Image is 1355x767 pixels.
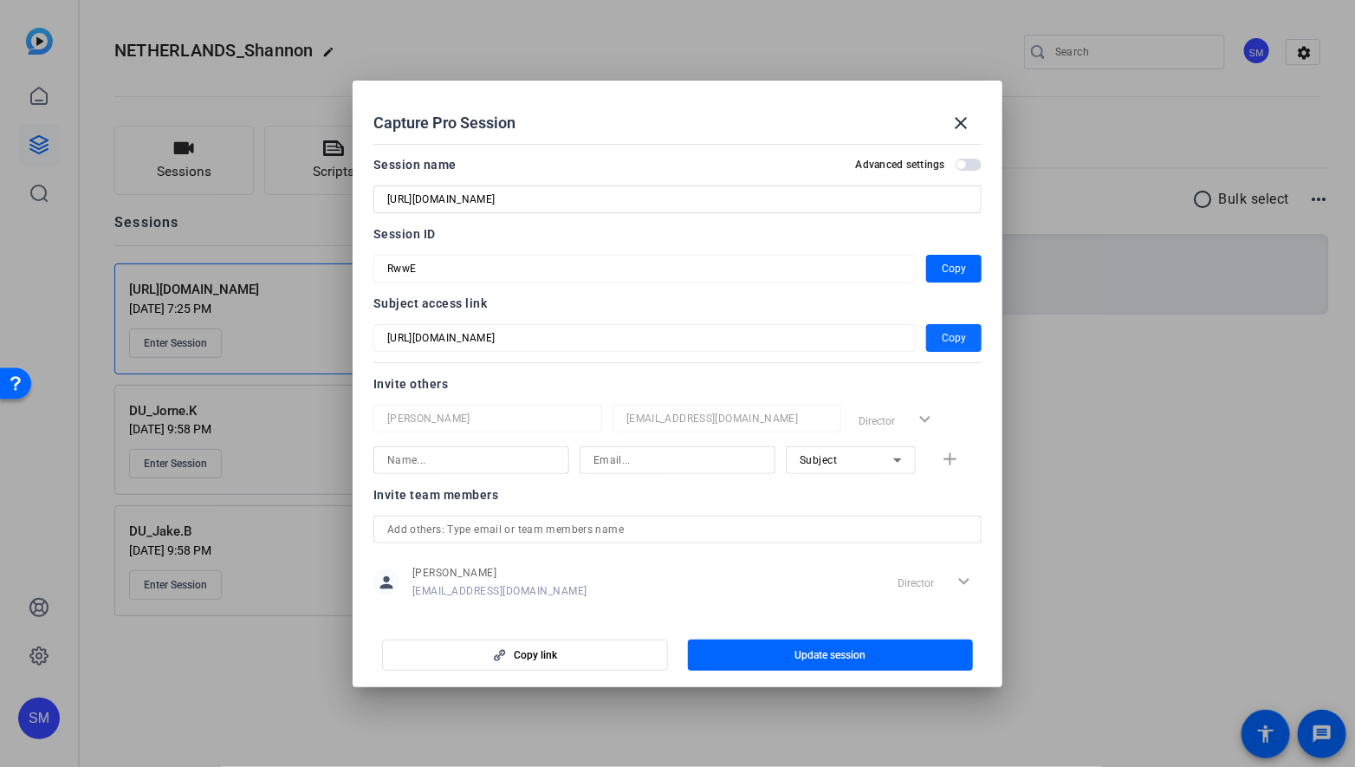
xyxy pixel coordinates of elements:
[373,102,982,144] div: Capture Pro Session
[515,648,558,662] span: Copy link
[373,374,982,394] div: Invite others
[382,640,668,671] button: Copy link
[856,158,945,172] h2: Advanced settings
[942,328,966,348] span: Copy
[387,519,968,540] input: Add others: Type email or team members name
[373,154,457,175] div: Session name
[800,454,838,466] span: Subject
[950,113,971,133] mat-icon: close
[387,408,588,429] input: Name...
[626,408,827,429] input: Email...
[373,484,982,505] div: Invite team members
[373,224,982,244] div: Session ID
[373,569,399,595] mat-icon: person
[688,640,974,671] button: Update session
[412,584,587,598] span: [EMAIL_ADDRESS][DOMAIN_NAME]
[387,328,902,348] input: Session OTP
[593,450,762,471] input: Email...
[412,566,587,580] span: [PERSON_NAME]
[387,450,555,471] input: Name...
[387,189,968,210] input: Enter Session Name
[794,648,866,662] span: Update session
[926,324,982,352] button: Copy
[373,293,982,314] div: Subject access link
[387,258,902,279] input: Session OTP
[926,255,982,283] button: Copy
[942,258,966,279] span: Copy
